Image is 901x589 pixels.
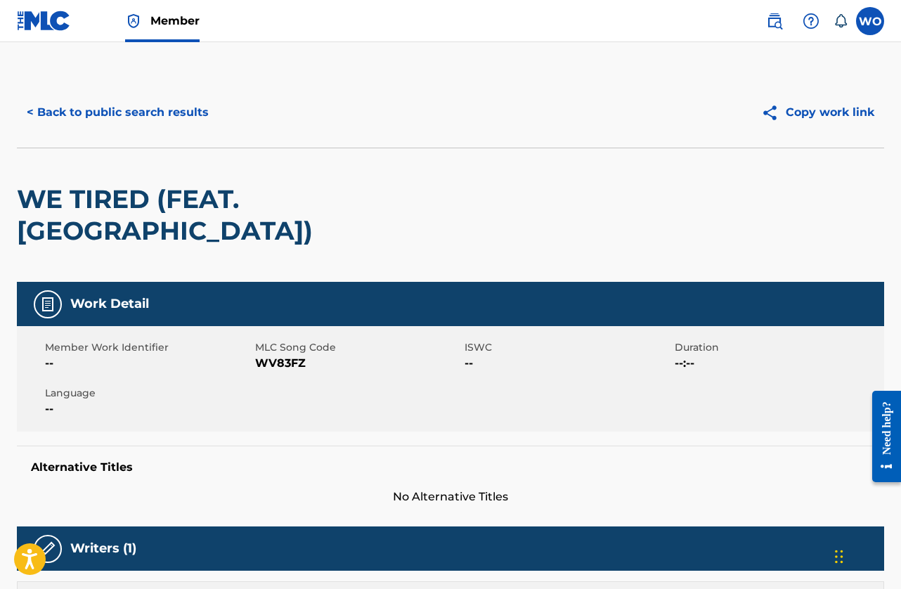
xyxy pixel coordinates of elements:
div: Notifications [834,14,848,28]
img: Writers [39,541,56,557]
span: -- [465,355,671,372]
span: --:-- [675,355,881,372]
img: help [803,13,819,30]
div: Drag [835,536,843,578]
div: User Menu [856,7,884,35]
button: < Back to public search results [17,95,219,130]
h5: Writers (1) [70,541,136,557]
div: Help [797,7,825,35]
h5: Alternative Titles [31,460,870,474]
span: -- [45,355,252,372]
iframe: Chat Widget [831,522,901,589]
span: -- [45,401,252,418]
span: Language [45,386,252,401]
a: Public Search [760,7,789,35]
button: Copy work link [751,95,884,130]
img: MLC Logo [17,11,71,31]
img: Top Rightsholder [125,13,142,30]
span: Member Work Identifier [45,340,252,355]
span: WV83FZ [255,355,462,372]
span: ISWC [465,340,671,355]
span: Member [150,13,200,29]
img: Copy work link [761,104,786,122]
span: No Alternative Titles [17,488,884,505]
h2: WE TIRED (FEAT. [GEOGRAPHIC_DATA]) [17,183,537,247]
img: search [766,13,783,30]
span: Duration [675,340,881,355]
h5: Work Detail [70,296,149,312]
iframe: Resource Center [862,380,901,493]
img: Work Detail [39,296,56,313]
span: MLC Song Code [255,340,462,355]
